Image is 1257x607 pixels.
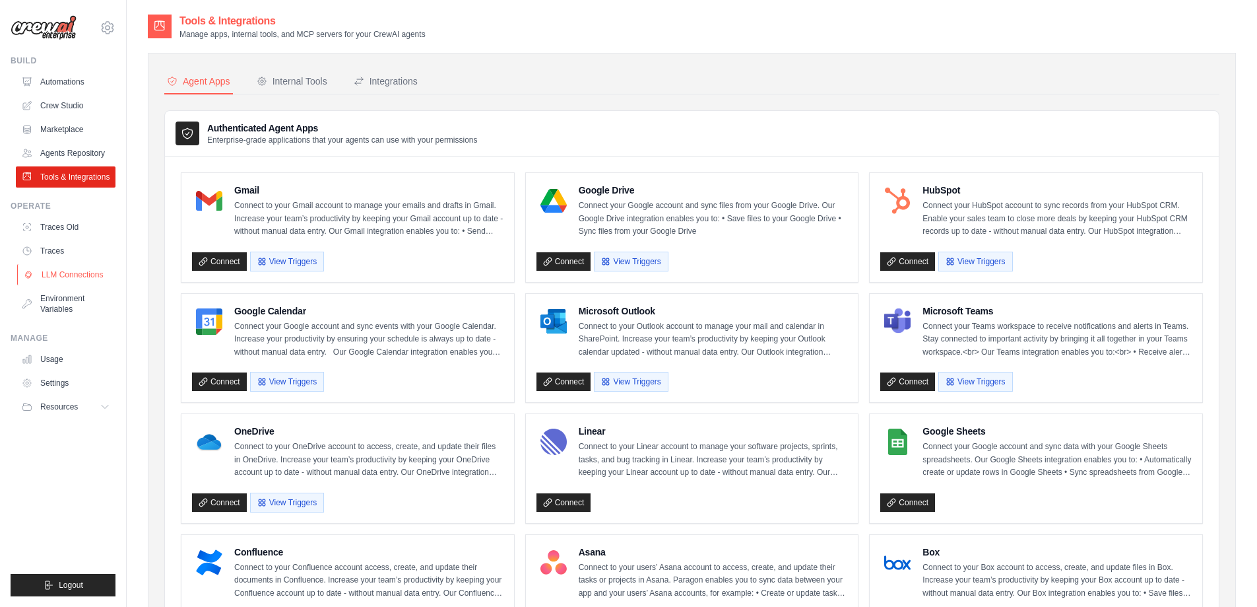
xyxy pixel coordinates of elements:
[234,425,503,438] h4: OneDrive
[354,75,418,88] div: Integrations
[40,402,78,412] span: Resources
[250,372,324,392] button: View Triggers
[16,396,115,417] button: Resources
[16,95,115,116] a: Crew Studio
[351,69,420,94] button: Integrations
[922,184,1192,197] h4: HubSpot
[579,546,848,559] h4: Asana
[16,71,115,92] a: Automations
[11,333,115,343] div: Manage
[234,304,503,318] h4: Google Calendar
[254,69,330,94] button: Internal Tools
[196,429,222,455] img: OneDrive Logo
[196,550,222,576] img: Confluence Logo
[16,373,115,394] a: Settings
[880,493,935,512] a: Connect
[164,69,233,94] button: Agent Apps
[536,493,591,512] a: Connect
[884,429,911,455] img: Google Sheets Logo
[540,550,567,576] img: Asana Logo
[579,441,848,480] p: Connect to your Linear account to manage your software projects, sprints, tasks, and bug tracking...
[16,166,115,188] a: Tools & Integrations
[16,240,115,262] a: Traces
[257,75,327,88] div: Internal Tools
[922,546,1192,559] h4: Box
[234,546,503,559] h4: Confluence
[938,252,1012,271] button: View Triggers
[179,29,426,40] p: Manage apps, internal tools, and MCP servers for your CrewAI agents
[11,574,115,596] button: Logout
[234,199,503,238] p: Connect to your Gmail account to manage your emails and drafts in Gmail. Increase your team’s pro...
[16,349,115,370] a: Usage
[16,217,115,238] a: Traces Old
[167,75,230,88] div: Agent Apps
[234,561,503,600] p: Connect to your Confluence account access, create, and update their documents in Confluence. Incr...
[207,135,478,145] p: Enterprise-grade applications that your agents can use with your permissions
[884,550,911,576] img: Box Logo
[179,13,426,29] h2: Tools & Integrations
[196,188,222,214] img: Gmail Logo
[579,320,848,359] p: Connect to your Outlook account to manage your mail and calendar in SharePoint. Increase your tea...
[540,308,567,335] img: Microsoft Outlook Logo
[192,373,247,391] a: Connect
[540,188,567,214] img: Google Drive Logo
[579,425,848,438] h4: Linear
[234,320,503,359] p: Connect your Google account and sync events with your Google Calendar. Increase your productivity...
[922,304,1192,318] h4: Microsoft Teams
[11,15,77,40] img: Logo
[540,429,567,455] img: Linear Logo
[922,441,1192,480] p: Connect your Google account and sync data with your Google Sheets spreadsheets. Our Google Sheets...
[11,201,115,211] div: Operate
[250,252,324,271] button: View Triggers
[579,304,848,318] h4: Microsoft Outlook
[192,252,247,271] a: Connect
[938,372,1012,392] button: View Triggers
[207,122,478,135] h3: Authenticated Agent Apps
[922,425,1192,438] h4: Google Sheets
[234,441,503,480] p: Connect to your OneDrive account to access, create, and update their files in OneDrive. Increase ...
[880,373,935,391] a: Connect
[884,308,911,335] img: Microsoft Teams Logo
[234,184,503,197] h4: Gmail
[536,373,591,391] a: Connect
[884,188,911,214] img: HubSpot Logo
[16,288,115,320] a: Environment Variables
[579,184,848,197] h4: Google Drive
[579,199,848,238] p: Connect your Google account and sync files from your Google Drive. Our Google Drive integration e...
[536,252,591,271] a: Connect
[16,143,115,164] a: Agents Repository
[922,199,1192,238] p: Connect your HubSpot account to sync records from your HubSpot CRM. Enable your sales team to clo...
[922,561,1192,600] p: Connect to your Box account to access, create, and update files in Box. Increase your team’s prod...
[922,320,1192,359] p: Connect your Teams workspace to receive notifications and alerts in Teams. Stay connected to impo...
[594,252,668,271] button: View Triggers
[579,561,848,600] p: Connect to your users’ Asana account to access, create, and update their tasks or projects in Asa...
[880,252,935,271] a: Connect
[17,264,117,285] a: LLM Connections
[59,580,83,590] span: Logout
[196,308,222,335] img: Google Calendar Logo
[11,55,115,66] div: Build
[250,493,324,513] button: View Triggers
[16,119,115,140] a: Marketplace
[594,372,668,392] button: View Triggers
[192,493,247,512] a: Connect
